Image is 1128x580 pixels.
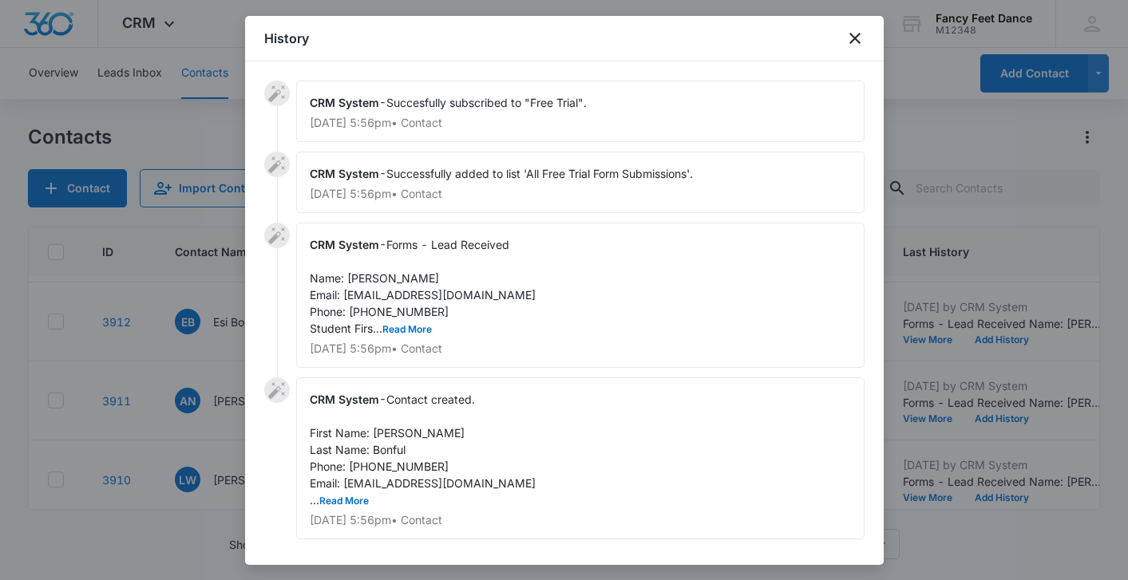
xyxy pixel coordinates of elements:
[310,238,536,335] span: Forms - Lead Received Name: [PERSON_NAME] Email: [EMAIL_ADDRESS][DOMAIN_NAME] Phone: [PHONE_NUMBE...
[310,515,851,526] p: [DATE] 5:56pm • Contact
[296,223,865,368] div: -
[386,167,693,180] span: Successfully added to list 'All Free Trial Form Submissions'.
[264,29,309,48] h1: History
[845,29,865,48] button: close
[310,117,851,128] p: [DATE] 5:56pm • Contact
[296,81,865,142] div: -
[296,377,865,539] div: -
[310,393,379,406] span: CRM System
[310,167,379,180] span: CRM System
[310,393,536,507] span: Contact created. First Name: [PERSON_NAME] Last Name: Bonful Phone: [PHONE_NUMBER] Email: [EMAIL_...
[310,238,379,251] span: CRM System
[310,343,851,354] p: [DATE] 5:56pm • Contact
[382,325,432,334] button: Read More
[310,188,851,199] p: [DATE] 5:56pm • Contact
[296,152,865,213] div: -
[386,96,587,109] span: Succesfully subscribed to "Free Trial".
[310,96,379,109] span: CRM System
[319,496,369,506] button: Read More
